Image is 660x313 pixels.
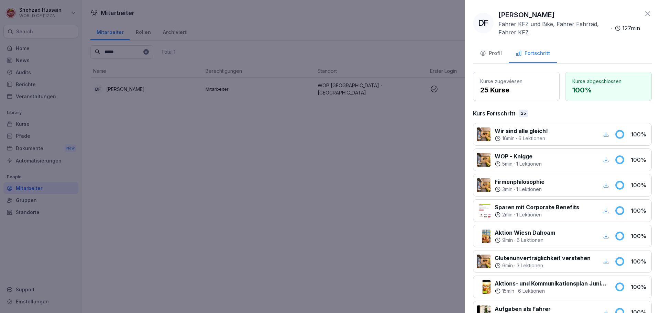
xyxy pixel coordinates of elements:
[495,254,591,262] p: Glutenunverträglichkeit verstehen
[495,135,548,142] div: ·
[495,279,606,288] p: Aktions- und Kommunikationsplan Juni bis August
[495,228,555,237] p: Aktion Wiesn Dahoam
[473,13,494,33] div: DF
[473,109,515,118] p: Kurs Fortschritt
[516,211,542,218] p: 1 Lektionen
[498,20,608,36] p: Fahrer KFZ und Bike, Fahrer Fahrrad, Fahrer KFZ
[495,288,606,294] div: ·
[473,45,509,63] button: Profil
[516,49,550,57] div: Fortschritt
[631,156,648,164] p: 100 %
[502,135,515,142] p: 16 min
[495,211,579,218] div: ·
[480,85,552,95] p: 25 Kurse
[509,45,557,63] button: Fortschritt
[631,181,648,189] p: 100 %
[498,10,555,20] p: [PERSON_NAME]
[502,211,513,218] p: 2 min
[518,288,545,294] p: 6 Lektionen
[495,262,591,269] div: ·
[495,160,542,167] div: ·
[495,127,548,135] p: Wir sind alle gleich!
[518,135,545,142] p: 6 Lektionen
[495,237,555,244] div: ·
[498,20,640,36] div: ·
[502,186,513,193] p: 3 min
[495,203,579,211] p: Sparen mit Corporate Benefits
[502,237,513,244] p: 9 min
[495,305,551,313] p: Aufgaben als Fahrer
[631,232,648,240] p: 100 %
[517,237,543,244] p: 6 Lektionen
[631,257,648,266] p: 100 %
[516,160,542,167] p: 1 Lektionen
[502,288,514,294] p: 15 min
[572,78,645,85] p: Kurse abgeschlossen
[631,130,648,138] p: 100 %
[495,152,542,160] p: WOP - Knigge
[502,262,513,269] p: 6 min
[517,262,543,269] p: 3 Lektionen
[631,283,648,291] p: 100 %
[480,78,552,85] p: Kurse zugewiesen
[495,178,544,186] p: Firmenphilosophie
[495,186,544,193] div: ·
[572,85,645,95] p: 100 %
[516,186,542,193] p: 1 Lektionen
[480,49,502,57] div: Profil
[622,24,640,32] p: 127 min
[631,206,648,215] p: 100 %
[502,160,513,167] p: 5 min
[519,110,528,117] div: 25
